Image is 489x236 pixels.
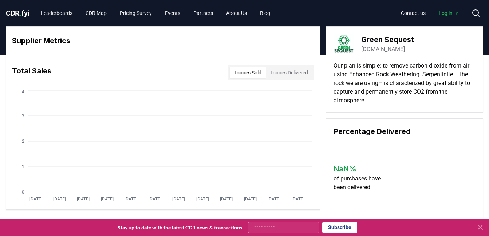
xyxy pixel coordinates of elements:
[361,34,414,45] h3: Green Sequest
[12,65,51,80] h3: Total Sales
[196,196,209,202] tspan: [DATE]
[334,34,354,54] img: Green Sequest-logo
[268,196,280,202] tspan: [DATE]
[22,164,24,169] tspan: 1
[80,7,113,20] a: CDR Map
[6,8,29,18] a: CDR.fyi
[334,163,387,174] h3: NaN %
[12,35,314,46] h3: Supplier Metrics
[149,196,161,202] tspan: [DATE]
[220,196,233,202] tspan: [DATE]
[395,7,431,20] a: Contact us
[334,126,476,137] h3: Percentage Delivered
[22,139,24,144] tspan: 2
[22,190,24,195] tspan: 0
[433,7,466,20] a: Log in
[77,196,90,202] tspan: [DATE]
[361,45,405,54] a: [DOMAIN_NAME]
[334,61,476,105] p: Our plan is simple: to remove carbon dioxide from air using Enhanced Rock Weathering. Serpentinit...
[395,7,466,20] nav: Main
[244,196,257,202] tspan: [DATE]
[125,196,137,202] tspan: [DATE]
[20,9,22,17] span: .
[101,196,114,202] tspan: [DATE]
[53,196,66,202] tspan: [DATE]
[6,9,29,17] span: CDR fyi
[220,7,253,20] a: About Us
[172,196,185,202] tspan: [DATE]
[292,196,304,202] tspan: [DATE]
[254,7,276,20] a: Blog
[159,7,186,20] a: Events
[35,7,78,20] a: Leaderboards
[334,174,387,192] p: of purchases have been delivered
[29,196,42,202] tspan: [DATE]
[439,9,460,17] span: Log in
[22,89,24,94] tspan: 4
[266,67,312,78] button: Tonnes Delivered
[22,113,24,118] tspan: 3
[230,67,266,78] button: Tonnes Sold
[114,7,158,20] a: Pricing Survey
[35,7,276,20] nav: Main
[188,7,219,20] a: Partners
